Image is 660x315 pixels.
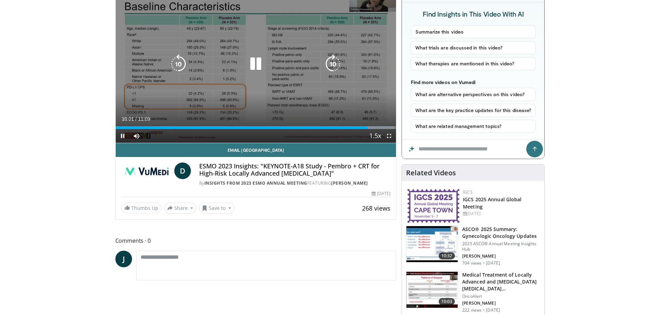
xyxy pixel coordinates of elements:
p: 2025 ASCO® Annual Meeting Insights Hub [462,241,540,252]
a: IGCS 2025 Annual Global Meeting [463,196,521,210]
a: 10:03 Medical Treatment of Locally Advanced and [MEDICAL_DATA] [MEDICAL_DATA]… OncoAlert [PERSON_... [406,271,540,313]
span: 11:09 [138,116,150,122]
p: [DATE] [486,307,500,313]
div: [DATE] [372,191,390,197]
a: [PERSON_NAME] [331,180,368,186]
a: J [115,251,132,267]
img: Insights from 2023 ESMO Annual Meeting [121,163,171,179]
button: Playback Rate [368,129,382,143]
img: 7df8c98f-88fe-4e46-a5cb-432c7fef284c.150x105_q85_crop-smart_upscale.jpg [406,226,458,262]
span: 10:01 [122,116,134,122]
button: What are the key practice updates for this disease? [411,104,536,117]
p: Find more videos on Vumedi [411,79,536,85]
button: Summarize this video [411,25,536,38]
span: / [135,116,137,122]
a: Thumbs Up [121,203,161,213]
button: Fullscreen [382,129,396,143]
img: 680d42be-3514-43f9-8300-e9d2fda7c814.png.150x105_q85_autocrop_double_scale_upscale_version-0.2.png [407,189,459,223]
div: · [483,307,485,313]
a: D [174,163,191,179]
button: Pause [116,129,130,143]
a: Insights from 2023 ESMO Annual Meeting [204,180,307,186]
h4: Find Insights in This Video With AI [411,9,536,18]
div: · [483,260,485,266]
img: e110b564-9a63-4c35-a8a3-ac0ac896f5ca.150x105_q85_crop-smart_upscale.jpg [406,272,458,308]
div: Progress Bar [116,126,396,129]
p: [PERSON_NAME] [462,300,540,306]
a: Email [GEOGRAPHIC_DATA] [116,143,396,157]
button: What are related management topics? [411,120,536,133]
a: IGCS [463,189,473,195]
a: 10:32 ASCO® 2025 Summary: Gynecologic Oncology Updates 2025 ASCO® Annual Meeting Insights Hub [PE... [406,226,540,266]
h3: ASCO® 2025 Summary: Gynecologic Oncology Updates [462,226,540,240]
p: [DATE] [486,260,500,266]
p: [PERSON_NAME] [462,253,540,259]
p: 704 views [462,260,482,266]
button: Save to [199,203,234,214]
button: Mute [130,129,143,143]
span: 268 views [362,204,390,212]
p: OncoAlert [462,294,540,299]
h4: ESMO 2023 Insights: "KEYNOTE-A18 Study - Pembro + CRT for High-Risk Locally Advanced [MEDICAL_DATA]" [199,163,390,177]
span: 10:32 [439,252,455,259]
button: Share [164,203,196,214]
p: 222 views [462,307,482,313]
span: Comments 0 [115,236,397,245]
h3: Medical Treatment of Locally Advanced and [MEDICAL_DATA] [MEDICAL_DATA]… [462,271,540,292]
div: [DATE] [463,211,539,217]
input: Question for the AI [402,139,544,159]
div: By FEATURING [199,180,390,186]
button: What therapies are mentioned in this video? [411,57,536,70]
button: What trials are discussed in this video? [411,41,536,54]
h4: Related Videos [406,169,456,177]
button: What are alternative perspectives on this video? [411,88,536,101]
span: 10:03 [439,298,455,305]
